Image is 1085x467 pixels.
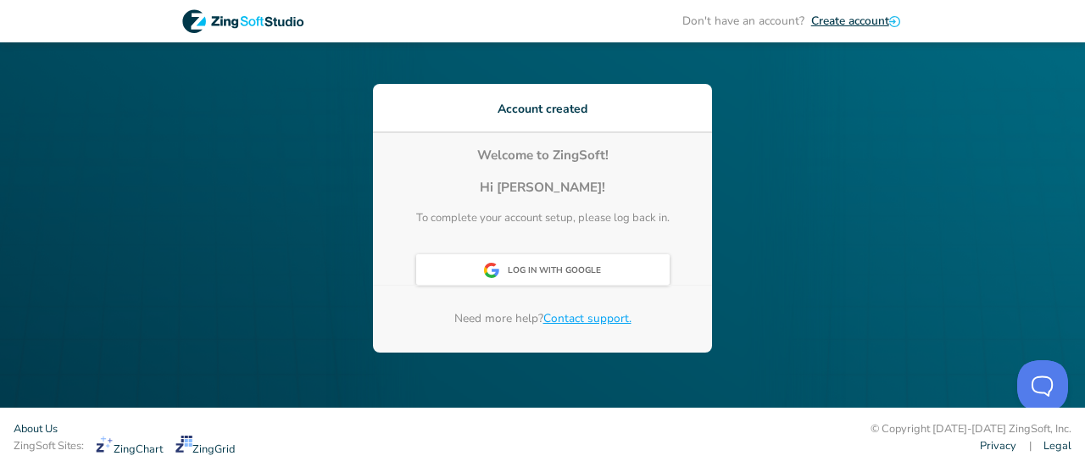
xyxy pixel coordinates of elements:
h3: Account created [373,100,712,118]
a: ZingGrid [175,436,236,458]
iframe: Toggle Customer Support [1017,360,1068,411]
span: ZingSoft Sites: [14,438,84,454]
a: Legal [1043,438,1071,454]
p: To complete your account setup, please log back in. [416,210,670,227]
span: Create account [811,13,889,29]
a: Contact support. [543,310,632,326]
h3: Hi [PERSON_NAME]! [416,178,670,197]
div: Log In With Google [508,256,611,286]
div: © Copyright [DATE]-[DATE] ZingSoft, Inc. [871,421,1071,438]
a: Privacy [980,438,1016,454]
a: ZingChart [96,436,163,458]
h1: Welcome to ZingSoft! [416,146,670,165]
span: | [1029,438,1032,454]
a: About Us [14,421,58,437]
p: Need more help? [454,310,632,327]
